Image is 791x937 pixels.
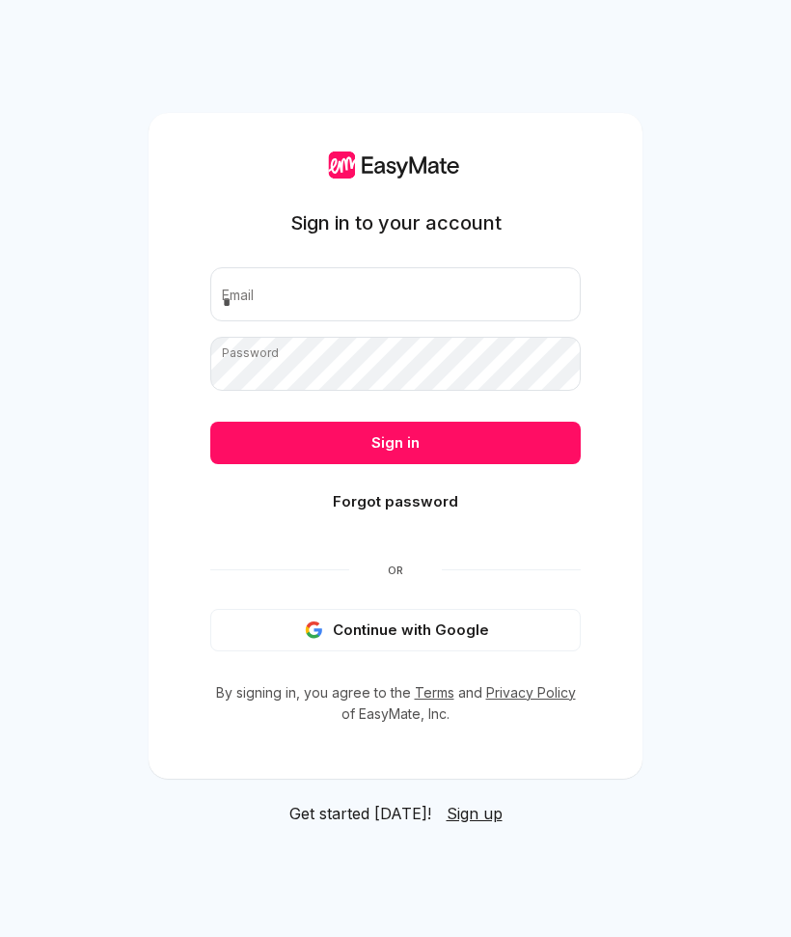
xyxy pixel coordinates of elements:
p: By signing in, you agree to the and of EasyMate, Inc. [210,682,581,725]
button: Continue with Google [210,609,581,651]
span: Or [349,563,442,578]
a: Terms [415,684,454,701]
a: Sign up [447,802,503,825]
button: Sign in [210,422,581,464]
h1: Sign in to your account [290,209,502,236]
span: Sign up [447,804,503,823]
button: Forgot password [210,481,581,523]
a: Privacy Policy [486,684,576,701]
span: Get started [DATE]! [289,802,431,825]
